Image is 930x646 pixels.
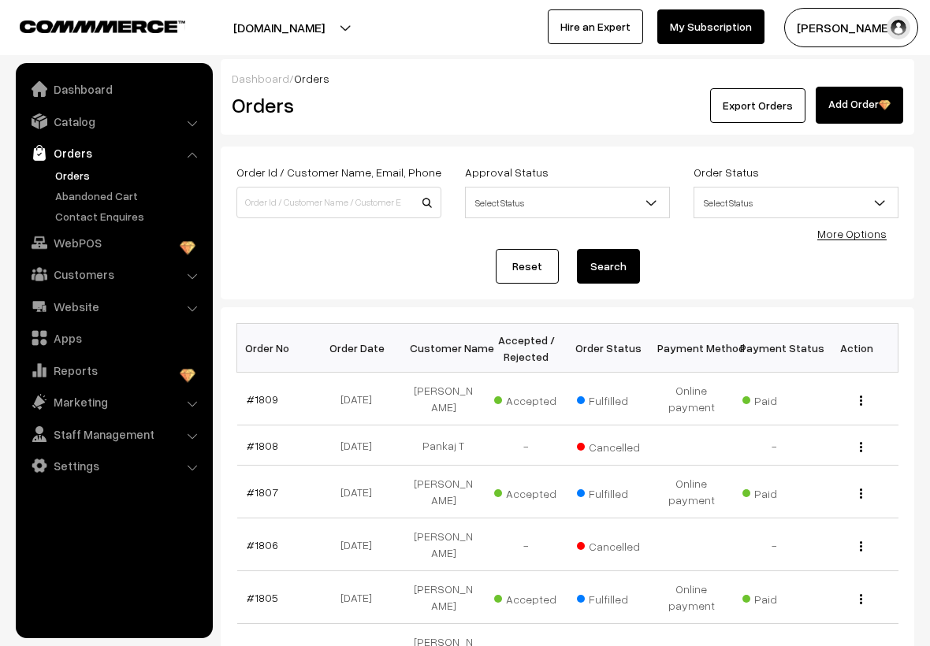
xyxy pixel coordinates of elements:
[236,187,441,218] input: Order Id / Customer Name / Customer Email / Customer Phone
[236,164,441,180] label: Order Id / Customer Name, Email, Phone
[247,485,278,499] a: #1807
[567,324,650,373] th: Order Status
[237,324,320,373] th: Order No
[657,9,764,44] a: My Subscription
[577,249,640,284] button: Search
[232,93,440,117] h2: Orders
[247,439,278,452] a: #1808
[650,373,733,425] td: Online payment
[20,292,207,321] a: Website
[816,324,898,373] th: Action
[694,189,898,217] span: Select Status
[402,324,485,373] th: Customer Name
[742,481,821,502] span: Paid
[485,425,567,466] td: -
[20,139,207,167] a: Orders
[694,187,898,218] span: Select Status
[51,187,207,204] a: Abandoned Cart
[733,518,816,571] td: -
[294,72,329,85] span: Orders
[650,571,733,624] td: Online payment
[742,587,821,607] span: Paid
[733,425,816,466] td: -
[319,518,402,571] td: [DATE]
[20,16,158,35] a: COMMMERCE
[20,388,207,416] a: Marketing
[20,260,207,288] a: Customers
[247,591,278,604] a: #1805
[402,571,485,624] td: [PERSON_NAME]
[51,167,207,184] a: Orders
[694,164,759,180] label: Order Status
[402,425,485,466] td: Pankaj T
[742,388,821,409] span: Paid
[887,16,910,39] img: user
[20,107,207,136] a: Catalog
[817,227,887,240] a: More Options
[232,70,903,87] div: /
[710,88,805,123] button: Export Orders
[20,20,185,32] img: COMMMERCE
[577,435,656,455] span: Cancelled
[860,442,862,452] img: Menu
[247,538,278,551] a: #1806
[733,324,816,373] th: Payment Status
[860,395,862,406] img: Menu
[650,466,733,518] td: Online payment
[465,187,670,218] span: Select Status
[816,87,903,124] a: Add Order
[20,420,207,448] a: Staff Management
[860,488,862,499] img: Menu
[577,534,656,555] span: Cancelled
[20,75,207,103] a: Dashboard
[20,228,207,257] a: WebPOS
[402,466,485,518] td: [PERSON_NAME]
[548,9,643,44] a: Hire an Expert
[319,324,402,373] th: Order Date
[650,324,733,373] th: Payment Method
[485,518,567,571] td: -
[20,324,207,352] a: Apps
[20,356,207,384] a: Reports
[860,594,862,604] img: Menu
[577,481,656,502] span: Fulfilled
[20,451,207,480] a: Settings
[494,481,573,502] span: Accepted
[232,72,289,85] a: Dashboard
[319,425,402,466] td: [DATE]
[402,518,485,571] td: [PERSON_NAME]
[319,466,402,518] td: [DATE]
[494,587,573,607] span: Accepted
[577,587,656,607] span: Fulfilled
[784,8,918,47] button: [PERSON_NAME]…
[485,324,567,373] th: Accepted / Rejected
[860,541,862,551] img: Menu
[465,164,549,180] label: Approval Status
[466,189,669,217] span: Select Status
[247,392,278,406] a: #1809
[178,8,380,47] button: [DOMAIN_NAME]
[496,249,559,284] a: Reset
[319,571,402,624] td: [DATE]
[494,388,573,409] span: Accepted
[577,388,656,409] span: Fulfilled
[319,373,402,425] td: [DATE]
[402,373,485,425] td: [PERSON_NAME]
[51,208,207,225] a: Contact Enquires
